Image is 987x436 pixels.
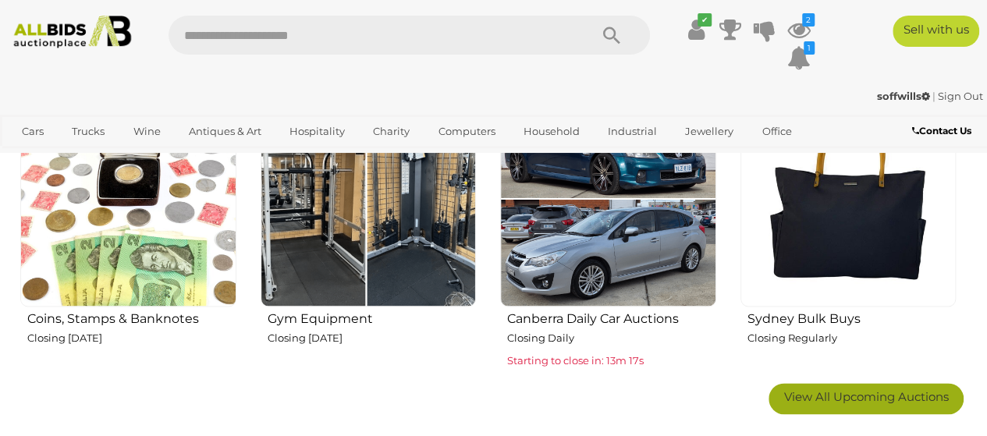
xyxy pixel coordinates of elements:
img: Canberra Daily Car Auctions [500,90,716,307]
a: Household [513,119,590,144]
i: 1 [804,41,815,55]
a: Wine [122,119,170,144]
a: Gym Equipment Closing [DATE] [260,90,477,370]
h2: Canberra Daily Car Auctions [507,308,716,326]
img: Coins, Stamps & Banknotes [20,90,236,307]
span: | [932,90,936,102]
a: Charity [363,119,420,144]
a: Coins, Stamps & Banknotes Closing [DATE] [20,90,236,370]
a: Industrial [598,119,667,144]
a: Sports [12,144,64,170]
img: Gym Equipment [261,90,477,307]
h2: Sydney Bulk Buys [747,308,957,326]
p: Closing [DATE] [27,329,236,347]
span: Starting to close in: 13m 17s [507,354,644,367]
a: Antiques & Art [179,119,272,144]
h2: Gym Equipment [268,308,477,326]
a: Sell with us [893,16,979,47]
a: Cars [12,119,54,144]
i: ✔ [698,13,712,27]
i: 2 [802,13,815,27]
strong: soffwills [877,90,930,102]
b: Contact Us [912,125,971,136]
a: [GEOGRAPHIC_DATA] [72,144,203,170]
a: Sign Out [938,90,983,102]
a: Contact Us [912,122,975,140]
p: Closing Daily [507,329,716,347]
a: soffwills [877,90,932,102]
a: Trucks [62,119,115,144]
span: View All Upcoming Auctions [784,389,949,404]
a: 2 [787,16,811,44]
a: ✔ [684,16,708,44]
img: Sydney Bulk Buys [740,90,957,307]
p: Closing [DATE] [268,329,477,347]
a: Sydney Bulk Buys Closing Regularly [740,90,957,370]
a: Jewellery [675,119,744,144]
a: Hospitality [279,119,355,144]
a: Canberra Daily Car Auctions Closing Daily Starting to close in: 13m 17s [499,90,716,370]
p: Closing Regularly [747,329,957,347]
img: Allbids.com.au [7,16,137,48]
a: View All Upcoming Auctions [769,383,964,414]
a: Computers [428,119,505,144]
button: Search [572,16,650,55]
h2: Coins, Stamps & Banknotes [27,308,236,326]
a: Office [751,119,801,144]
a: 1 [787,44,811,72]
